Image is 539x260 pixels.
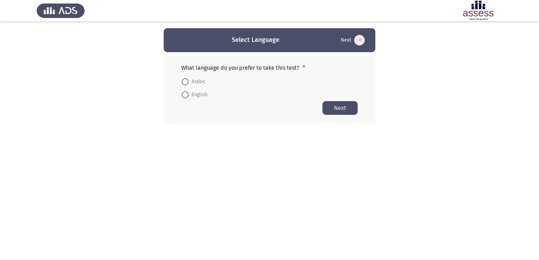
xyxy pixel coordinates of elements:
[322,101,358,115] button: Start assessment
[339,35,367,46] button: Start assessment
[454,1,502,20] img: Assessment logo of ASSESS Focus 4 Module Assessment (EN/AR) (Advanced - IB)
[189,91,207,99] span: English
[181,64,358,71] p: What language do you prefer to take this test?
[37,1,85,20] img: Assess Talent Management logo
[232,36,279,44] h3: Select Language
[189,78,206,86] span: Arabic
